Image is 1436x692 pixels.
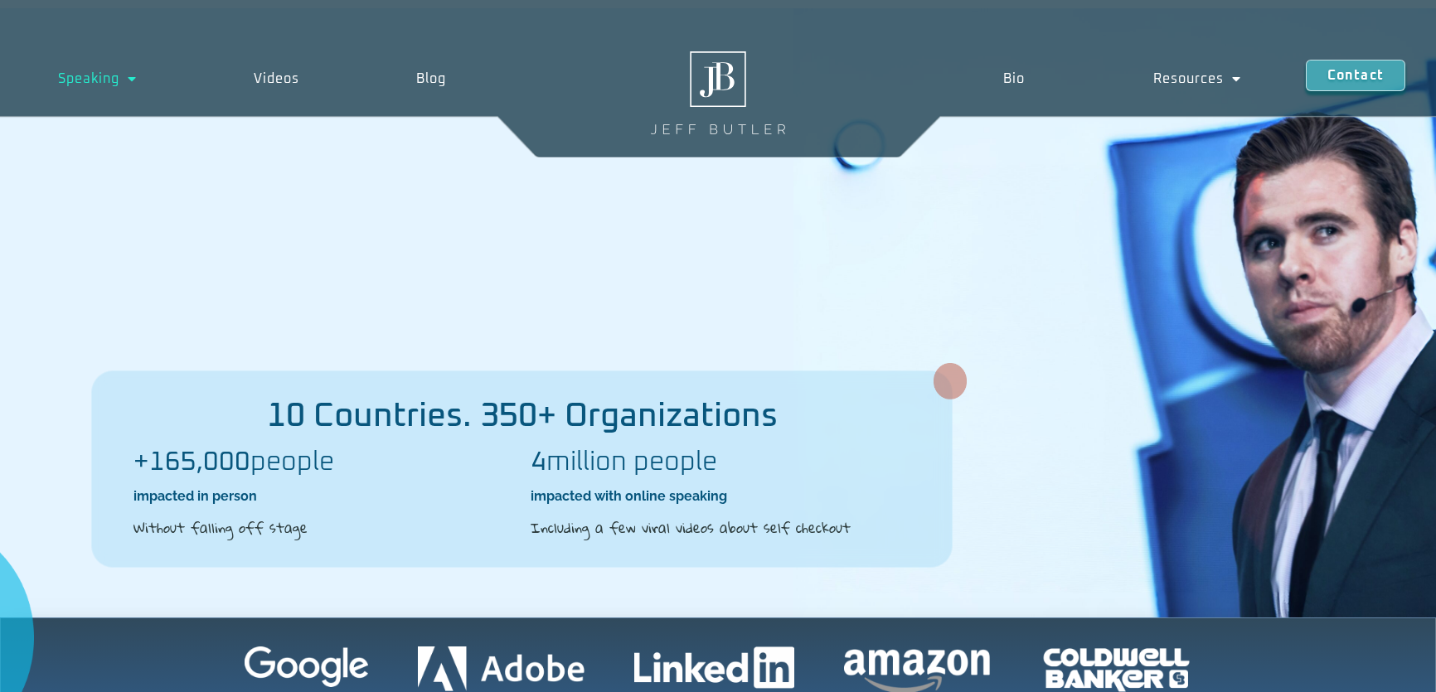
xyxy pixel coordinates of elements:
h2: 10 Countries. 350+ Organizations [92,399,952,433]
h2: people [133,449,514,476]
a: Blog [358,60,505,98]
b: 4 [531,449,546,476]
h2: Without falling off stage [133,517,514,539]
a: Videos [196,60,358,98]
nav: Menu [939,60,1306,98]
h2: Including a few viral videos about self checkout [531,517,911,539]
a: Contact [1306,60,1405,91]
h2: million people [531,449,911,476]
b: +165,000 [133,449,250,476]
a: Resources [1089,60,1306,98]
h2: impacted in person [133,487,514,506]
span: Contact [1327,69,1384,82]
h2: impacted with online speaking [531,487,911,506]
a: Bio [939,60,1089,98]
